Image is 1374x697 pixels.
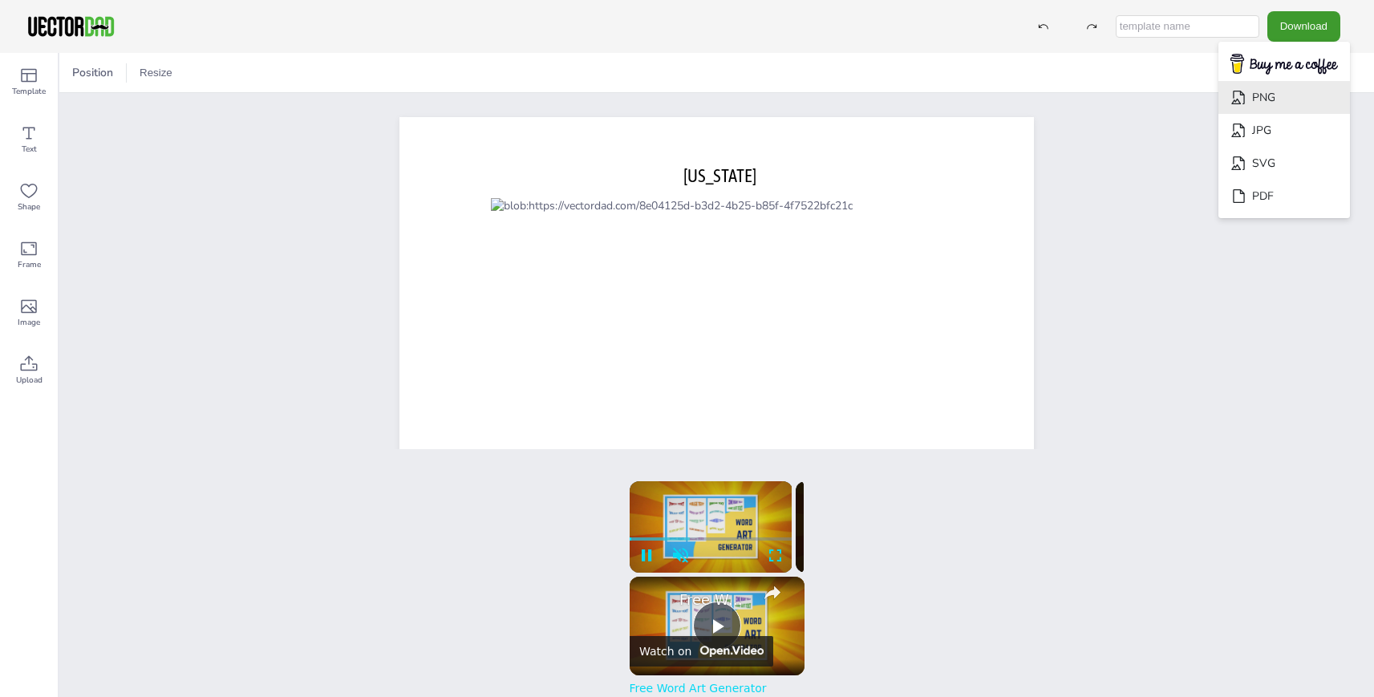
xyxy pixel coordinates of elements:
button: Pause [630,539,663,573]
a: Watch on Open.Video [630,636,773,667]
button: share [758,578,787,607]
button: Resize [133,60,179,86]
a: Free Word Art Generator [679,591,750,608]
img: Video channel logo [695,646,763,657]
li: JPG [1218,114,1350,147]
button: Fullscreen [758,539,792,573]
img: buymecoffee.png [1220,49,1348,80]
span: Template [12,85,46,98]
div: Watch on [639,645,691,658]
img: video of: Free Word Art Generator [630,577,805,675]
img: VectorDad-1.png [26,14,116,38]
span: Frame [18,258,41,271]
button: Download [1267,11,1340,41]
span: Text [22,143,37,156]
span: Upload [16,374,43,387]
ul: Download [1218,42,1350,219]
span: Shape [18,201,40,213]
span: [US_STATE] [683,165,756,186]
li: PNG [1218,81,1350,114]
li: SVG [1218,147,1350,180]
div: Progress Bar [630,537,792,541]
button: Play Video [693,602,741,650]
span: Position [69,65,116,80]
a: channel logo [639,586,671,618]
li: PDF [1218,180,1350,213]
a: Free Word Art Generator [630,682,767,695]
button: Unmute [663,539,697,573]
div: Video Player [630,481,792,573]
div: Video Player [630,577,805,675]
input: template name [1116,15,1259,38]
span: Image [18,316,40,329]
